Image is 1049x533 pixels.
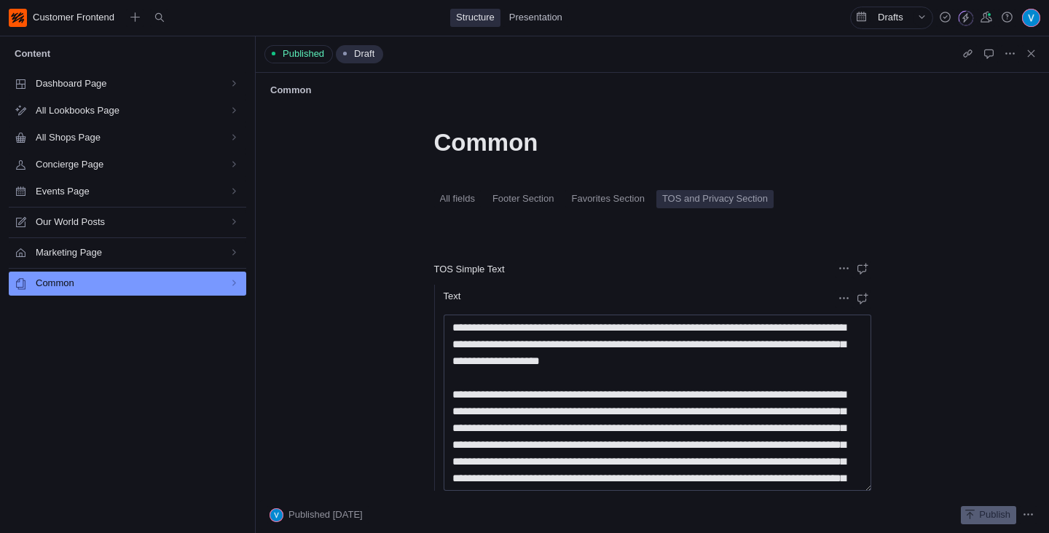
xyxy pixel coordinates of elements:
[487,190,560,208] button: Footer Section
[977,9,995,27] button: Global presence
[853,261,871,279] button: Add comment
[450,9,500,27] a: Structure
[9,126,246,150] a: All Shops Page
[9,153,246,177] a: Concierge Page
[434,127,871,157] span: Common
[36,77,211,91] span: Dashboard Page
[853,291,871,309] button: Add comment
[565,190,650,208] button: Favorites Section
[1022,9,1040,27] div: Violet Bullock
[36,246,211,260] span: Marketing Page
[434,190,481,208] button: All fields
[270,508,283,522] div: Violet Bullock
[36,104,211,118] span: All Lookbooks Page
[662,192,768,206] span: TOS and Privacy Section
[492,192,554,206] span: Footer Section
[998,9,1016,27] button: Help and resources
[9,9,120,27] a: Customer Frontend
[9,272,246,296] a: Common
[434,263,505,277] span: TOS Simple Text
[444,290,461,304] span: Text
[9,99,246,123] a: All Lookbooks Page
[503,9,568,27] a: Presentation
[571,192,644,206] span: Favorites Section
[126,9,144,27] button: Create new document
[9,72,246,299] ul: Content
[15,47,50,61] span: Content
[264,45,333,63] button: Published
[36,158,211,172] span: Concierge Page
[961,506,1016,524] button: Publish
[835,260,853,278] button: Field actions
[509,11,562,25] span: Presentation
[36,216,211,229] span: Our World Posts
[283,47,324,61] span: Published
[456,11,495,25] span: Structure
[150,9,168,27] button: Open search
[336,45,383,63] button: Draft
[36,185,211,199] span: Events Page
[354,47,374,61] span: Draft
[288,508,363,522] span: Published [DATE]
[270,84,311,98] span: Common
[878,11,903,25] span: Drafts
[959,45,977,63] button: Copy Document URL
[835,290,853,308] button: Field actions
[36,131,211,145] span: All Shops Page
[979,508,1010,522] span: Publish
[980,45,998,63] button: Comments
[9,72,246,96] a: Dashboard Page
[656,190,774,208] button: TOS and Privacy Section
[1019,506,1037,524] button: Open document actions
[9,210,246,234] a: Our World Posts
[267,506,369,524] button: Published [DATE]
[440,192,475,206] span: All fields
[9,241,246,265] a: Marketing Page
[36,277,211,291] span: Common
[9,180,246,204] a: Events Page
[33,11,114,25] span: Customer Frontend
